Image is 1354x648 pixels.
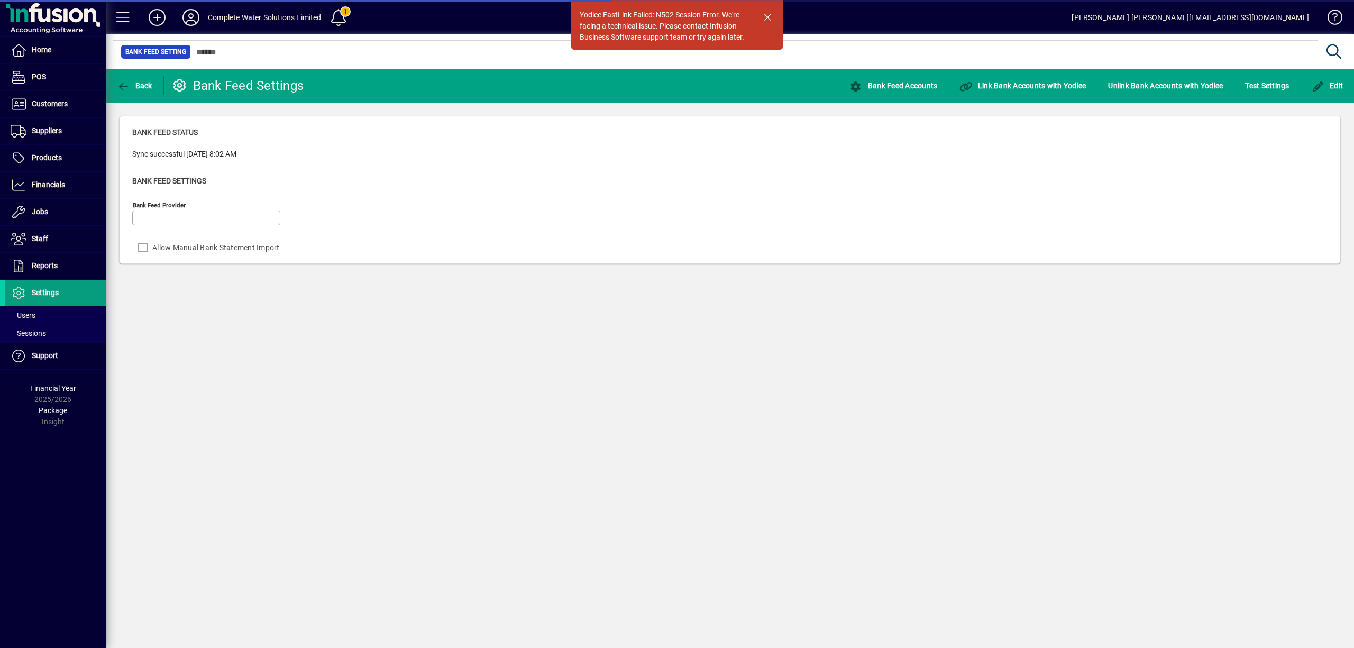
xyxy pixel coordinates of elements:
[1242,76,1292,95] button: Test Settings
[208,9,322,26] div: Complete Water Solutions Limited
[32,207,48,216] span: Jobs
[32,351,58,360] span: Support
[5,91,106,117] a: Customers
[32,180,65,189] span: Financials
[32,72,46,81] span: POS
[5,37,106,63] a: Home
[5,253,106,279] a: Reports
[132,149,236,160] div: Sync successful [DATE] 8:02 AM
[5,172,106,198] a: Financials
[32,288,59,297] span: Settings
[172,77,304,94] div: Bank Feed Settings
[32,99,68,108] span: Customers
[11,311,35,320] span: Users
[5,118,106,144] a: Suppliers
[5,306,106,324] a: Users
[1312,81,1343,90] span: Edit
[1309,76,1346,95] button: Edit
[957,76,1088,95] button: Link Bank Accounts with Yodlee
[1245,77,1289,94] span: Test Settings
[133,202,186,209] mat-label: Bank Feed Provider
[5,64,106,90] a: POS
[132,128,198,136] span: Bank Feed Status
[140,8,174,27] button: Add
[114,76,155,95] button: Back
[11,329,46,337] span: Sessions
[39,406,67,415] span: Package
[1072,9,1309,26] div: [PERSON_NAME] [PERSON_NAME][EMAIL_ADDRESS][DOMAIN_NAME]
[5,324,106,342] a: Sessions
[132,177,206,185] span: Bank Feed Settings
[174,8,208,27] button: Profile
[1320,2,1341,36] a: Knowledge Base
[32,153,62,162] span: Products
[5,199,106,225] a: Jobs
[32,126,62,135] span: Suppliers
[5,145,106,171] a: Products
[1108,77,1223,94] span: Unlink Bank Accounts with Yodlee
[32,261,58,270] span: Reports
[125,47,186,57] span: Bank Feed Setting
[1105,76,1225,95] button: Unlink Bank Accounts with Yodlee
[32,45,51,54] span: Home
[117,81,152,90] span: Back
[5,226,106,252] a: Staff
[5,343,106,369] a: Support
[32,234,48,243] span: Staff
[30,384,76,393] span: Financial Year
[849,81,937,90] span: Bank Feed Accounts
[959,81,1086,90] span: Link Bank Accounts with Yodlee
[847,76,940,95] button: Bank Feed Accounts
[106,76,164,95] app-page-header-button: Back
